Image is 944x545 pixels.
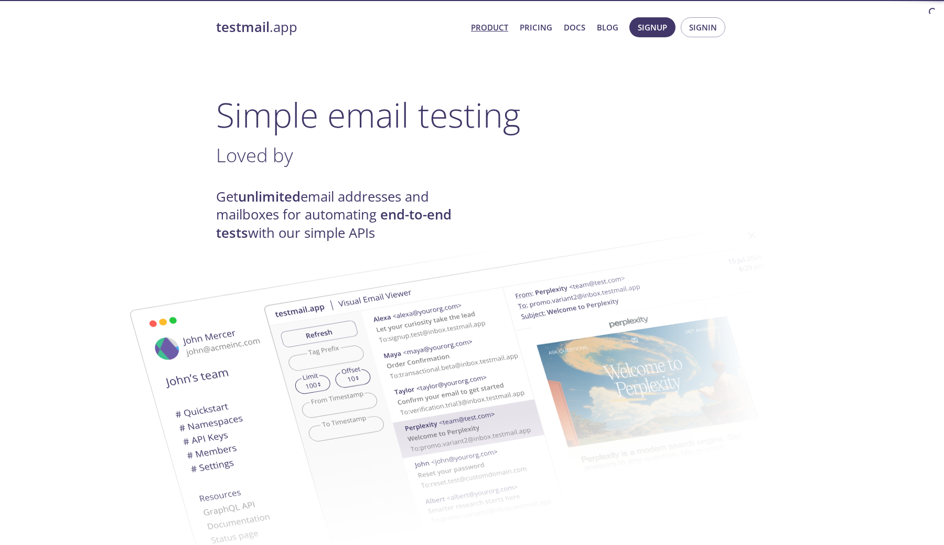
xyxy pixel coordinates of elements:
[629,17,675,37] button: Signup
[238,187,301,206] strong: unlimited
[471,20,508,34] a: Product
[520,20,552,34] a: Pricing
[216,188,472,242] h4: Get email addresses and mailboxes for automating with our simple APIs
[216,95,728,135] h1: Simple email testing
[681,17,725,37] button: Signin
[216,18,270,36] strong: testmail
[216,18,463,36] a: testmail.app
[638,20,667,34] span: Signup
[689,20,717,34] span: Signin
[597,20,618,34] a: Blog
[216,205,452,242] strong: end-to-end tests
[216,142,293,168] span: Loved by
[564,20,585,34] a: Docs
